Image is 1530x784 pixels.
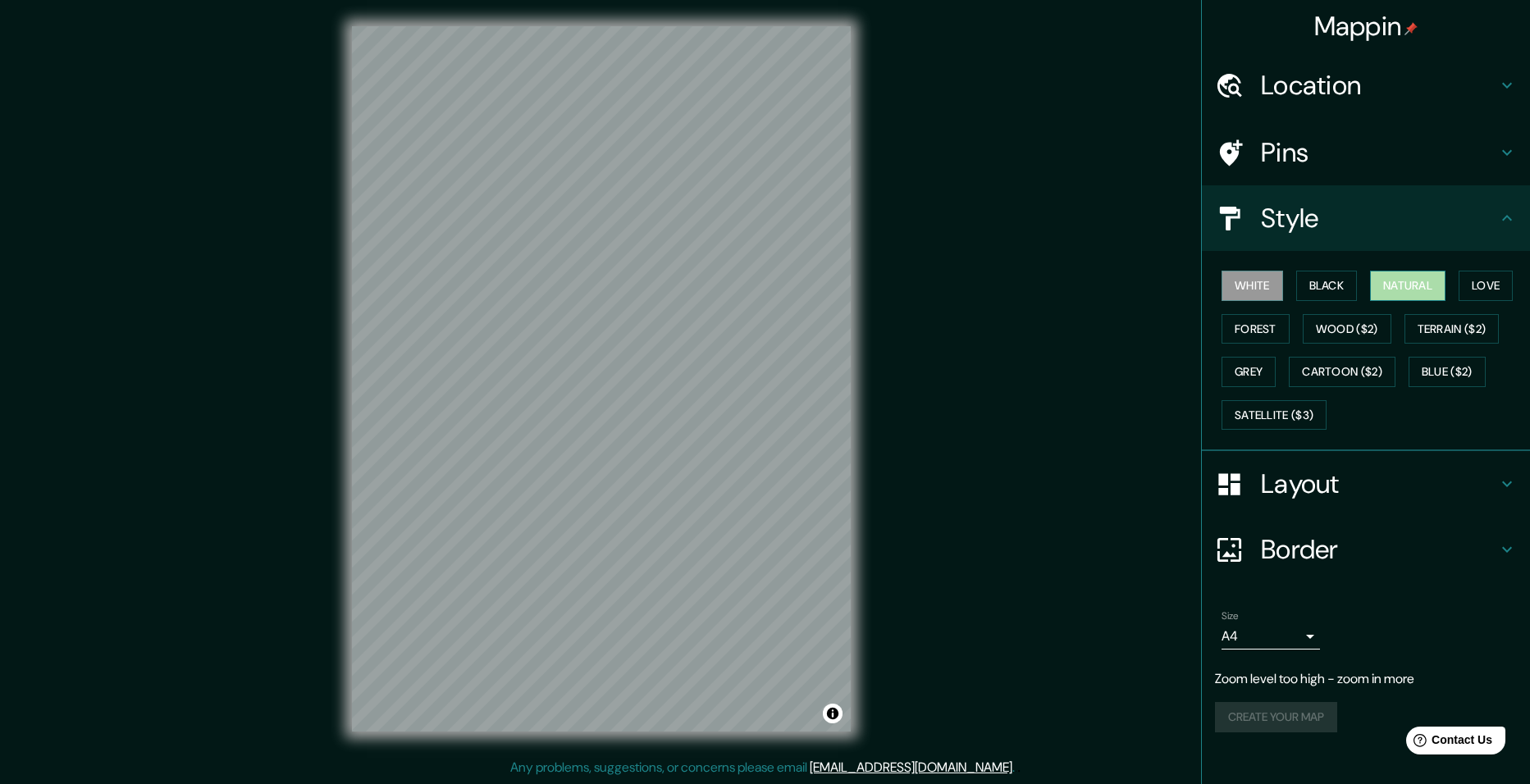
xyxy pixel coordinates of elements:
[1261,467,1497,500] h4: Layout
[1409,357,1486,387] button: Blue ($2)
[1202,185,1530,251] div: Style
[1202,517,1530,582] div: Border
[1222,314,1290,344] button: Forest
[1222,609,1239,623] label: Size
[1015,758,1017,777] div: .
[352,26,851,732] canvas: Map
[1289,357,1395,387] button: Cartoon ($2)
[1303,314,1391,344] button: Wood ($2)
[1296,271,1358,301] button: Black
[1222,623,1320,650] div: A4
[1261,533,1497,566] h4: Border
[823,704,843,723] button: Toggle attribution
[1404,22,1418,35] img: pin-icon.png
[1370,271,1446,301] button: Natural
[1202,120,1530,185] div: Pins
[510,758,1015,777] p: Any problems, suggestions, or concerns please email .
[1222,271,1283,301] button: White
[1017,758,1021,777] div: .
[1261,202,1497,235] h4: Style
[1215,669,1517,689] p: Zoom level too high - zoom in more
[1222,357,1276,387] button: Grey
[1202,52,1530,118] div: Location
[810,759,1012,776] a: [EMAIL_ADDRESS][DOMAIN_NAME]
[1202,451,1530,517] div: Layout
[1222,400,1327,431] button: Satellite ($3)
[1261,69,1497,102] h4: Location
[1404,314,1500,344] button: Terrain ($2)
[1314,10,1418,43] h4: Mappin
[1261,136,1497,169] h4: Pins
[1459,271,1513,301] button: Love
[1384,720,1512,766] iframe: Help widget launcher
